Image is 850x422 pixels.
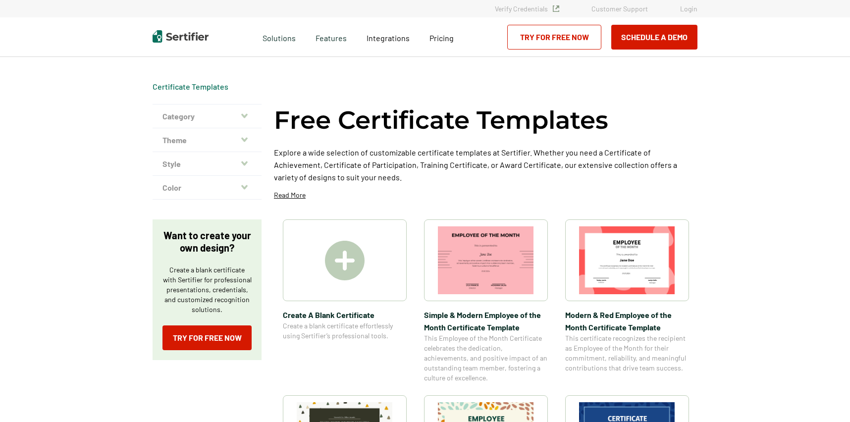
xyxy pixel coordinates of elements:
[565,309,689,333] span: Modern & Red Employee of the Month Certificate Template
[367,31,410,43] a: Integrations
[367,33,410,43] span: Integrations
[565,333,689,373] span: This certificate recognizes the recipient as Employee of the Month for their commitment, reliabil...
[316,31,347,43] span: Features
[424,309,548,333] span: Simple & Modern Employee of the Month Certificate Template
[429,33,454,43] span: Pricing
[565,219,689,383] a: Modern & Red Employee of the Month Certificate TemplateModern & Red Employee of the Month Certifi...
[424,333,548,383] span: This Employee of the Month Certificate celebrates the dedication, achievements, and positive impa...
[274,104,608,136] h1: Free Certificate Templates
[325,241,365,280] img: Create A Blank Certificate
[507,25,601,50] a: Try for Free Now
[495,4,559,13] a: Verify Credentials
[162,229,252,254] p: Want to create your own design?
[274,190,306,200] p: Read More
[591,4,648,13] a: Customer Support
[153,30,209,43] img: Sertifier | Digital Credentialing Platform
[424,219,548,383] a: Simple & Modern Employee of the Month Certificate TemplateSimple & Modern Employee of the Month C...
[283,309,407,321] span: Create A Blank Certificate
[153,82,228,91] a: Certificate Templates
[263,31,296,43] span: Solutions
[162,325,252,350] a: Try for Free Now
[579,226,675,294] img: Modern & Red Employee of the Month Certificate Template
[274,146,697,183] p: Explore a wide selection of customizable certificate templates at Sertifier. Whether you need a C...
[153,176,262,200] button: Color
[283,321,407,341] span: Create a blank certificate effortlessly using Sertifier’s professional tools.
[153,152,262,176] button: Style
[553,5,559,12] img: Verified
[153,105,262,128] button: Category
[153,128,262,152] button: Theme
[153,82,228,92] div: Breadcrumb
[680,4,697,13] a: Login
[162,265,252,315] p: Create a blank certificate with Sertifier for professional presentations, credentials, and custom...
[429,31,454,43] a: Pricing
[438,226,534,294] img: Simple & Modern Employee of the Month Certificate Template
[153,82,228,92] span: Certificate Templates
